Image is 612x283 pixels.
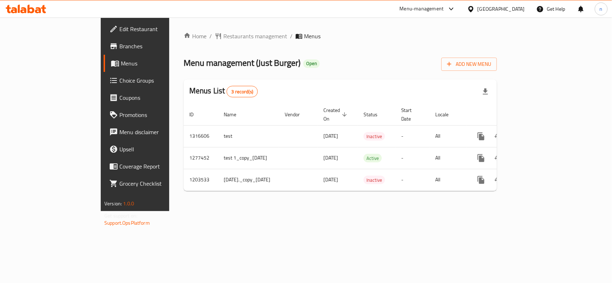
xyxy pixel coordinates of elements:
[123,199,134,208] span: 1.0.0
[119,162,197,171] span: Coverage Report
[119,42,197,50] span: Branches
[104,218,150,228] a: Support.OpsPlatform
[430,147,467,169] td: All
[477,83,494,100] div: Export file
[215,32,287,40] a: Restaurants management
[401,106,421,123] span: Start Date
[119,93,197,102] span: Coupons
[473,150,490,167] button: more
[218,169,279,191] td: [DATE]._copy_[DATE]
[304,32,321,40] span: Menus
[104,55,203,72] a: Menus
[441,58,497,71] button: Add New Menu
[436,110,458,119] span: Locale
[104,199,122,208] span: Version:
[119,145,197,153] span: Upsell
[218,125,279,147] td: test
[323,153,338,162] span: [DATE]
[104,20,203,38] a: Edit Restaurant
[303,60,320,67] span: Open
[323,106,349,123] span: Created On
[364,110,387,119] span: Status
[104,38,203,55] a: Branches
[490,128,507,145] button: Change Status
[104,158,203,175] a: Coverage Report
[119,25,197,33] span: Edit Restaurant
[104,89,203,106] a: Coupons
[104,106,203,123] a: Promotions
[184,32,497,40] nav: breadcrumb
[395,147,430,169] td: -
[323,131,338,141] span: [DATE]
[600,5,603,13] span: n
[290,32,293,40] li: /
[224,110,246,119] span: Name
[119,76,197,85] span: Choice Groups
[490,171,507,189] button: Change Status
[119,128,197,136] span: Menu disclaimer
[104,123,203,141] a: Menu disclaimer
[189,110,203,119] span: ID
[223,32,287,40] span: Restaurants management
[184,104,547,191] table: enhanced table
[490,150,507,167] button: Change Status
[189,86,258,97] h2: Menus List
[285,110,309,119] span: Vendor
[184,55,300,71] span: Menu management ( Just Burger )
[395,169,430,191] td: -
[364,154,382,162] span: Active
[323,175,338,184] span: [DATE]
[473,128,490,145] button: more
[104,211,137,220] span: Get support on:
[121,59,197,68] span: Menus
[104,141,203,158] a: Upsell
[400,5,444,13] div: Menu-management
[364,176,385,184] span: Inactive
[227,86,258,97] div: Total records count
[447,60,491,69] span: Add New Menu
[395,125,430,147] td: -
[364,132,385,141] span: Inactive
[218,147,279,169] td: test 1_copy_[DATE]
[303,59,320,68] div: Open
[478,5,525,13] div: [GEOGRAPHIC_DATA]
[104,72,203,89] a: Choice Groups
[430,169,467,191] td: All
[119,111,197,119] span: Promotions
[227,88,257,95] span: 3 record(s)
[104,175,203,192] a: Grocery Checklist
[473,171,490,189] button: more
[209,32,212,40] li: /
[467,104,547,126] th: Actions
[364,132,385,141] div: Inactive
[430,125,467,147] td: All
[119,179,197,188] span: Grocery Checklist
